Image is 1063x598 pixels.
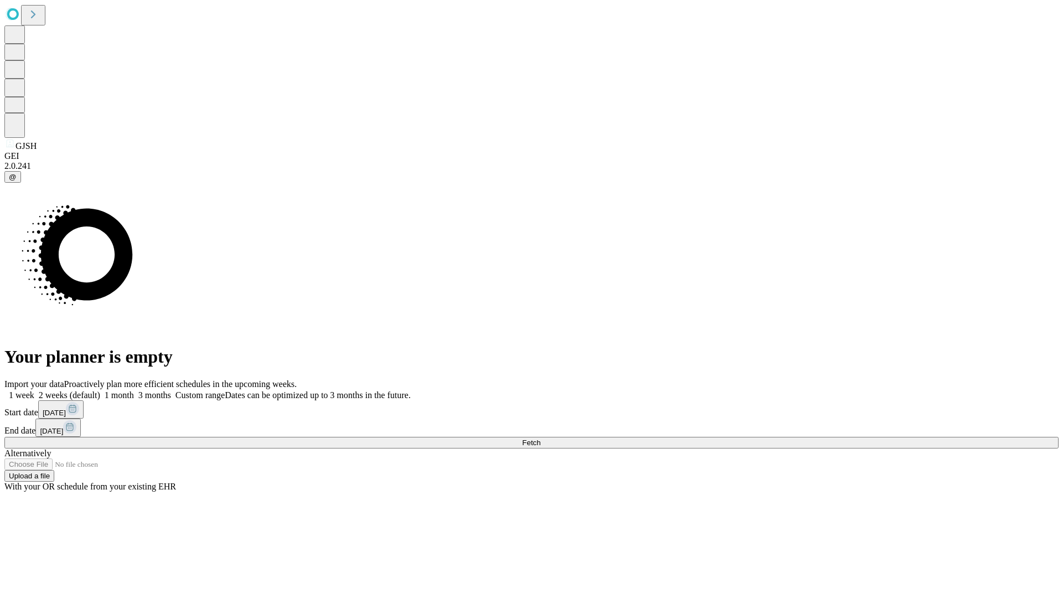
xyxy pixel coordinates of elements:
div: End date [4,419,1059,437]
span: With your OR schedule from your existing EHR [4,482,176,491]
span: [DATE] [43,409,66,417]
span: Alternatively [4,448,51,458]
span: Custom range [176,390,225,400]
h1: Your planner is empty [4,347,1059,367]
span: 1 month [105,390,134,400]
span: 2 weeks (default) [39,390,100,400]
span: @ [9,173,17,181]
div: 2.0.241 [4,161,1059,171]
div: Start date [4,400,1059,419]
span: Proactively plan more efficient schedules in the upcoming weeks. [64,379,297,389]
span: Import your data [4,379,64,389]
span: 1 week [9,390,34,400]
button: [DATE] [35,419,81,437]
span: [DATE] [40,427,63,435]
button: [DATE] [38,400,84,419]
span: Dates can be optimized up to 3 months in the future. [225,390,410,400]
button: Upload a file [4,470,54,482]
button: @ [4,171,21,183]
span: GJSH [16,141,37,151]
span: Fetch [522,439,540,447]
div: GEI [4,151,1059,161]
span: 3 months [138,390,171,400]
button: Fetch [4,437,1059,448]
